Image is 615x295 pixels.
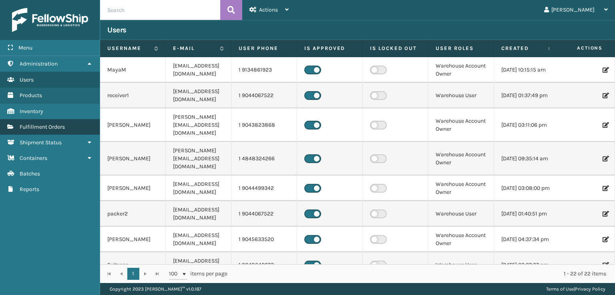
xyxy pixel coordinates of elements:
[304,45,355,52] label: Is Approved
[20,108,43,115] span: Inventory
[494,142,560,175] td: [DATE] 09:35:14 am
[239,45,289,52] label: User phone
[603,185,607,191] i: Edit
[546,283,605,295] div: |
[20,60,58,67] span: Administration
[494,252,560,278] td: [DATE] 02:07:27 pm
[166,227,231,252] td: [EMAIL_ADDRESS][DOMAIN_NAME]
[20,92,42,99] span: Products
[107,25,127,35] h3: Users
[166,142,231,175] td: [PERSON_NAME][EMAIL_ADDRESS][DOMAIN_NAME]
[603,156,607,161] i: Edit
[166,108,231,142] td: [PERSON_NAME][EMAIL_ADDRESS][DOMAIN_NAME]
[428,252,494,278] td: Warehouse User
[12,8,88,32] img: logo
[100,227,166,252] td: [PERSON_NAME]
[501,45,544,52] label: Created
[428,57,494,83] td: Warehouse Account Owner
[169,268,227,280] span: items per page
[20,186,39,193] span: Reports
[603,211,607,217] i: Edit
[166,175,231,201] td: [EMAIL_ADDRESS][DOMAIN_NAME]
[428,227,494,252] td: Warehouse Account Owner
[110,283,201,295] p: Copyright 2023 [PERSON_NAME]™ v 1.0.187
[428,83,494,108] td: Warehouse User
[100,175,166,201] td: [PERSON_NAME]
[494,83,560,108] td: [DATE] 01:37:49 pm
[100,108,166,142] td: [PERSON_NAME]
[100,142,166,175] td: [PERSON_NAME]
[166,252,231,278] td: [EMAIL_ADDRESS][DOMAIN_NAME]
[231,201,297,227] td: 1 9044067522
[494,57,560,83] td: [DATE] 10:15:15 am
[603,93,607,98] i: Edit
[370,45,421,52] label: Is Locked Out
[107,45,150,52] label: Username
[231,142,297,175] td: 1 4848324266
[100,252,166,278] td: Exitscan
[436,45,486,52] label: User Roles
[20,170,40,177] span: Batches
[166,57,231,83] td: [EMAIL_ADDRESS][DOMAIN_NAME]
[20,124,65,130] span: Fulfillment Orders
[428,175,494,201] td: Warehouse Account Owner
[100,201,166,227] td: packer2
[546,286,574,292] a: Terms of Use
[231,83,297,108] td: 1 9044067522
[100,83,166,108] td: receiver1
[494,201,560,227] td: [DATE] 01:40:51 pm
[239,270,606,278] div: 1 - 22 of 22 items
[18,44,32,51] span: Menu
[259,6,278,13] span: Actions
[169,270,181,278] span: 100
[231,57,297,83] td: 1 9134861923
[494,227,560,252] td: [DATE] 04:37:34 pm
[127,268,139,280] a: 1
[20,139,62,146] span: Shipment Status
[428,108,494,142] td: Warehouse Account Owner
[603,262,607,268] i: Edit
[231,252,297,278] td: 1 9048942673
[603,122,607,128] i: Edit
[428,201,494,227] td: Warehouse User
[231,108,297,142] td: 1 9043823868
[166,201,231,227] td: [EMAIL_ADDRESS][DOMAIN_NAME]
[494,175,560,201] td: [DATE] 03:08:00 pm
[100,57,166,83] td: MayaM
[231,227,297,252] td: 1 9045633520
[552,42,607,55] span: Actions
[231,175,297,201] td: 1 9044499342
[20,155,47,161] span: Containers
[173,45,216,52] label: E-mail
[20,76,34,83] span: Users
[603,237,607,242] i: Edit
[575,286,605,292] a: Privacy Policy
[494,108,560,142] td: [DATE] 03:11:06 pm
[428,142,494,175] td: Warehouse Account Owner
[603,67,607,73] i: Edit
[166,83,231,108] td: [EMAIL_ADDRESS][DOMAIN_NAME]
